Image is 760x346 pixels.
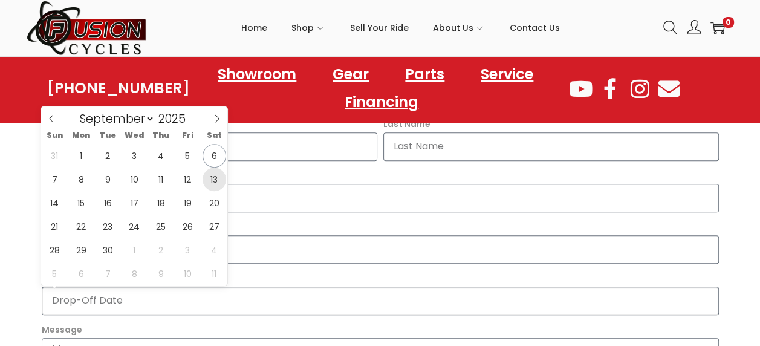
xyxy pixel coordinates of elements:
[148,1,654,55] nav: Primary navigation
[96,168,120,191] span: September 9, 2025
[123,144,146,168] span: September 3, 2025
[510,1,560,55] a: Contact Us
[43,191,67,215] span: September 14, 2025
[174,132,201,140] span: Fri
[70,262,93,286] span: October 6, 2025
[149,238,173,262] span: October 2, 2025
[433,13,473,43] span: About Us
[203,262,226,286] span: October 11, 2025
[123,238,146,262] span: October 1, 2025
[383,132,719,161] input: Last Name
[96,191,120,215] span: September 16, 2025
[70,144,93,168] span: September 1, 2025
[42,235,719,264] input: Only numbers and phone characters (#, -, *, etc) are accepted.
[70,215,93,238] span: September 22, 2025
[123,168,146,191] span: September 10, 2025
[74,110,155,128] select: Month
[94,132,121,140] span: Tue
[121,132,148,140] span: Wed
[96,144,120,168] span: September 2, 2025
[469,60,545,88] a: Service
[70,238,93,262] span: September 29, 2025
[123,262,146,286] span: October 8, 2025
[42,287,719,315] input: Drop-Off Date
[68,132,94,140] span: Mon
[155,110,195,128] input: Year
[123,191,146,215] span: September 17, 2025
[241,13,267,43] span: Home
[149,168,173,191] span: September 11, 2025
[149,262,173,286] span: October 9, 2025
[176,144,200,168] span: September 5, 2025
[43,262,67,286] span: October 5, 2025
[203,168,226,191] span: September 13, 2025
[176,262,200,286] span: October 10, 2025
[176,168,200,191] span: September 12, 2025
[176,215,200,238] span: September 26, 2025
[43,144,67,168] span: August 31, 2025
[70,168,93,191] span: September 8, 2025
[291,13,314,43] span: Shop
[203,238,226,262] span: October 4, 2025
[176,191,200,215] span: September 19, 2025
[241,1,267,55] a: Home
[96,262,120,286] span: October 7, 2025
[320,60,381,88] a: Gear
[149,144,173,168] span: September 4, 2025
[42,321,82,338] label: Message
[350,13,409,43] span: Sell Your Ride
[42,184,719,212] input: Email
[43,168,67,191] span: September 7, 2025
[433,1,486,55] a: About Us
[123,215,146,238] span: September 24, 2025
[43,238,67,262] span: September 28, 2025
[201,132,227,140] span: Sat
[148,132,174,140] span: Thu
[333,88,430,116] a: Financing
[43,215,67,238] span: September 21, 2025
[291,1,326,55] a: Shop
[510,13,560,43] span: Contact Us
[203,191,226,215] span: September 20, 2025
[96,238,120,262] span: September 30, 2025
[393,60,456,88] a: Parts
[203,144,226,168] span: September 6, 2025
[149,215,173,238] span: September 25, 2025
[206,60,308,88] a: Showroom
[383,116,430,132] label: Last Name
[190,60,568,116] nav: Menu
[203,215,226,238] span: September 27, 2025
[176,238,200,262] span: October 3, 2025
[47,80,190,97] a: [PHONE_NUMBER]
[710,21,725,35] a: 0
[41,132,68,140] span: Sun
[96,215,120,238] span: September 23, 2025
[350,1,409,55] a: Sell Your Ride
[149,191,173,215] span: September 18, 2025
[70,191,93,215] span: September 15, 2025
